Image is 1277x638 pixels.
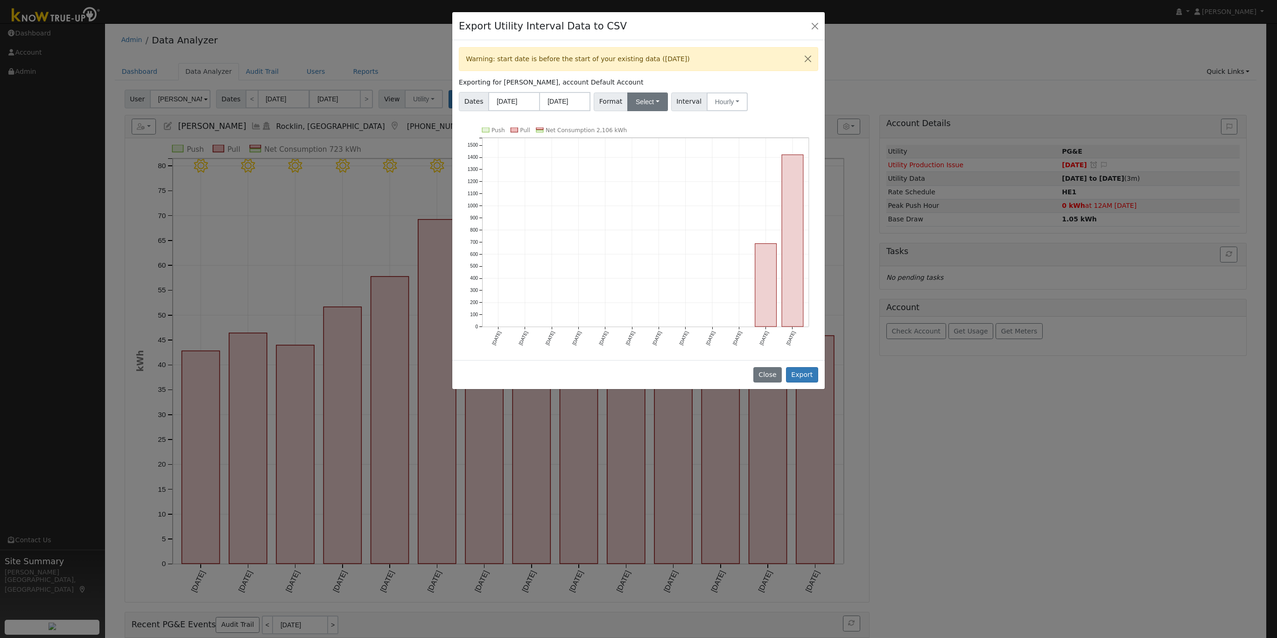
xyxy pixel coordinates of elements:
span: Interval [671,92,707,111]
text: 900 [470,215,478,220]
text: 1300 [468,167,478,172]
text: [DATE] [705,330,716,346]
label: Exporting for [PERSON_NAME], account Default Account [459,78,643,87]
span: Format [594,92,628,111]
text: 1500 [468,142,478,148]
text: [DATE] [491,330,502,346]
text: Net Consumption 2,106 kWh [546,127,627,134]
h4: Export Utility Interval Data to CSV [459,19,627,34]
text: [DATE] [545,330,555,346]
text: [DATE] [759,330,770,346]
text: [DATE] [652,330,662,346]
text: [DATE] [732,330,743,346]
button: Export [786,367,818,383]
text: [DATE] [598,330,609,346]
div: Warning: start date is before the start of your existing data ([DATE]) [459,47,818,71]
text: 0 [476,324,478,329]
text: [DATE] [679,330,689,346]
text: 1000 [468,203,478,208]
text: 700 [470,240,478,245]
text: 1100 [468,191,478,196]
text: Push [491,127,505,134]
rect: onclick="" [755,244,777,327]
button: Close [753,367,782,383]
button: Hourly [707,92,748,111]
text: [DATE] [571,330,582,346]
text: 100 [470,312,478,317]
text: 800 [470,227,478,233]
text: [DATE] [625,330,636,346]
text: 200 [470,300,478,305]
text: 1200 [468,179,478,184]
text: [DATE] [786,330,796,346]
text: Pull [520,127,530,134]
rect: onclick="" [782,155,804,326]
button: Close [808,19,821,32]
text: 600 [470,252,478,257]
text: 300 [470,288,478,293]
button: Select [627,92,668,111]
text: 400 [470,276,478,281]
text: 1400 [468,155,478,160]
text: [DATE] [518,330,529,346]
text: 500 [470,264,478,269]
button: Close [798,48,818,71]
span: Dates [459,92,489,111]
